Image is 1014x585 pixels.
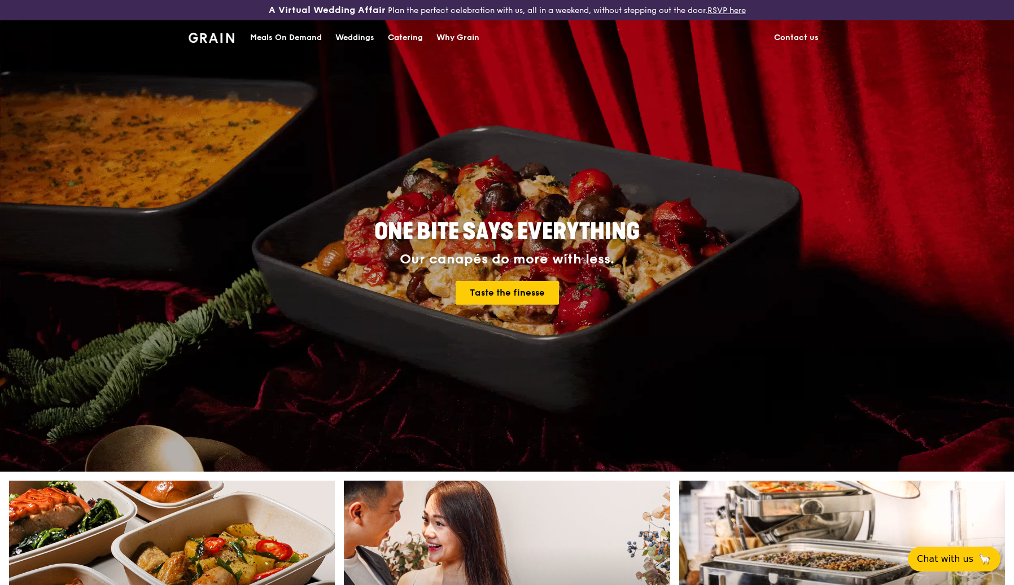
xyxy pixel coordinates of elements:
a: Contact us [767,21,825,55]
span: 🦙 [978,552,991,566]
div: Plan the perfect celebration with us, all in a weekend, without stepping out the door. [182,5,832,16]
a: Taste the finesse [456,281,559,305]
div: Our canapés do more with less. [304,252,710,267]
a: GrainGrain [189,20,234,54]
div: Weddings [335,21,374,55]
div: Why Grain [436,21,479,55]
img: Grain [189,33,234,43]
h3: A Virtual Wedding Affair [269,5,386,16]
a: RSVP here [707,6,746,15]
div: Meals On Demand [250,21,322,55]
button: Chat with us🦙 [908,547,1000,571]
a: Why Grain [430,21,486,55]
span: Chat with us [917,552,973,566]
div: Catering [388,21,423,55]
a: Weddings [329,21,381,55]
span: ONE BITE SAYS EVERYTHING [374,218,640,245]
a: Catering [381,21,430,55]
